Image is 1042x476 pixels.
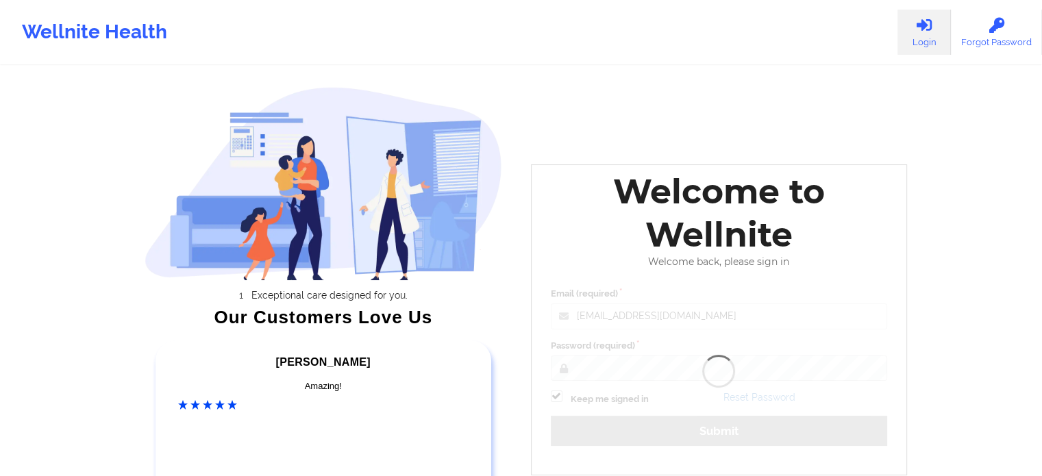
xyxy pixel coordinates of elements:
[541,256,897,268] div: Welcome back, please sign in
[276,356,371,368] span: [PERSON_NAME]
[145,86,502,280] img: wellnite-auth-hero_200.c722682e.png
[897,10,951,55] a: Login
[178,379,469,393] div: Amazing!
[145,310,502,324] div: Our Customers Love Us
[541,170,897,256] div: Welcome to Wellnite
[951,10,1042,55] a: Forgot Password
[157,290,502,301] li: Exceptional care designed for you.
